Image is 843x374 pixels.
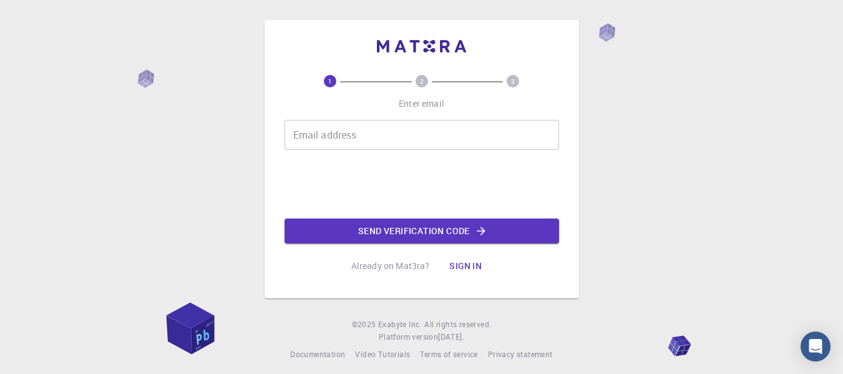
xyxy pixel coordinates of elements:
[378,319,422,329] span: Exabyte Inc.
[327,160,517,209] iframe: reCAPTCHA
[488,348,553,361] a: Privacy statement
[285,219,559,244] button: Send verification code
[355,349,410,359] span: Video Tutorials
[290,348,345,361] a: Documentation
[328,77,332,86] text: 1
[378,318,422,331] a: Exabyte Inc.
[511,77,515,86] text: 3
[399,97,444,110] p: Enter email
[379,331,438,343] span: Platform version
[801,332,831,362] div: Open Intercom Messenger
[488,349,553,359] span: Privacy statement
[420,349,477,359] span: Terms of service
[420,348,477,361] a: Terms of service
[424,318,491,331] span: All rights reserved.
[438,331,464,343] a: [DATE].
[438,332,464,342] span: [DATE] .
[355,348,410,361] a: Video Tutorials
[290,349,345,359] span: Documentation
[420,77,424,86] text: 2
[439,253,492,278] button: Sign in
[351,260,430,272] p: Already on Mat3ra?
[352,318,378,331] span: © 2025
